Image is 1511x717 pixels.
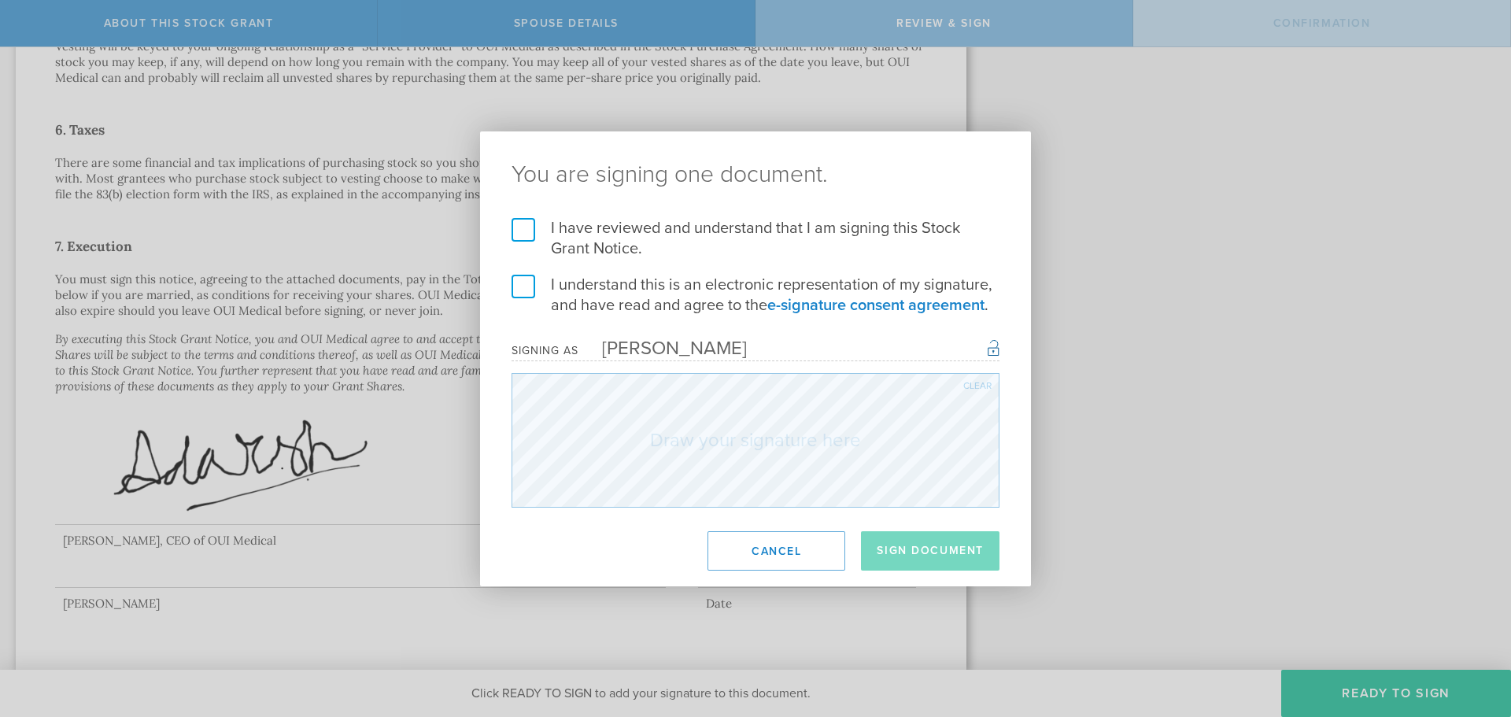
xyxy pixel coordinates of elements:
[512,344,578,357] div: Signing as
[512,163,999,187] ng-pluralize: You are signing one document.
[707,531,845,571] button: Cancel
[578,337,747,360] div: [PERSON_NAME]
[512,218,999,259] label: I have reviewed and understand that I am signing this Stock Grant Notice.
[861,531,999,571] button: Sign Document
[767,296,985,315] a: e-signature consent agreement
[512,275,999,316] label: I understand this is an electronic representation of my signature, and have read and agree to the .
